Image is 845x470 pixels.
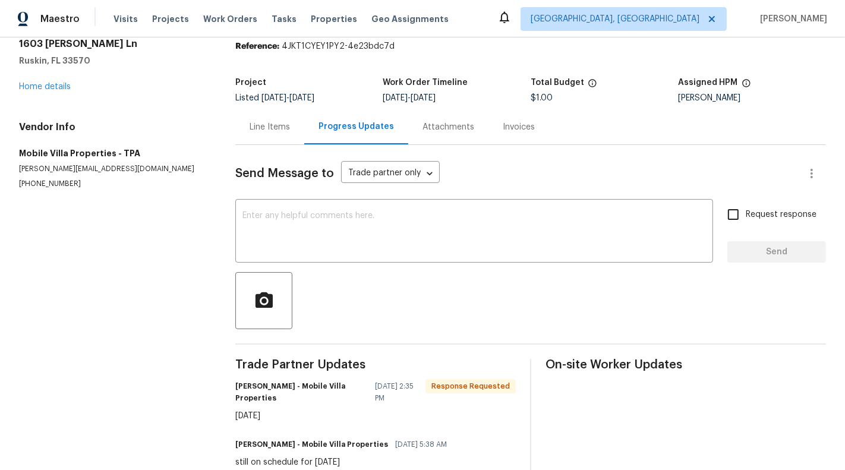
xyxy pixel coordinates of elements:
[679,78,738,87] h5: Assigned HPM
[746,209,816,221] span: Request response
[383,94,408,102] span: [DATE]
[375,380,418,404] span: [DATE] 2:35 PM
[250,121,290,133] div: Line Items
[588,78,597,94] span: The total cost of line items that have been proposed by Opendoor. This sum includes line items th...
[371,13,449,25] span: Geo Assignments
[341,164,440,184] div: Trade partner only
[152,13,189,25] span: Projects
[427,380,515,392] span: Response Requested
[235,439,388,450] h6: [PERSON_NAME] - Mobile Villa Properties
[742,78,751,94] span: The hpm assigned to this work order.
[235,40,826,52] div: 4JKT1CYEY1PY2-4e23bdc7d
[755,13,827,25] span: [PERSON_NAME]
[235,359,516,371] span: Trade Partner Updates
[679,94,827,102] div: [PERSON_NAME]
[531,78,584,87] h5: Total Budget
[531,13,699,25] span: [GEOGRAPHIC_DATA], [GEOGRAPHIC_DATA]
[422,121,474,133] div: Attachments
[235,410,516,422] div: [DATE]
[503,121,535,133] div: Invoices
[113,13,138,25] span: Visits
[383,78,468,87] h5: Work Order Timeline
[319,121,394,133] div: Progress Updates
[546,359,826,371] span: On-site Worker Updates
[261,94,314,102] span: -
[235,168,334,179] span: Send Message to
[311,13,357,25] span: Properties
[272,15,297,23] span: Tasks
[261,94,286,102] span: [DATE]
[19,55,207,67] h5: Ruskin, FL 33570
[289,94,314,102] span: [DATE]
[40,13,80,25] span: Maestro
[19,164,207,174] p: [PERSON_NAME][EMAIL_ADDRESS][DOMAIN_NAME]
[19,121,207,133] h4: Vendor Info
[235,78,266,87] h5: Project
[531,94,553,102] span: $1.00
[383,94,436,102] span: -
[235,94,314,102] span: Listed
[203,13,257,25] span: Work Orders
[235,380,368,404] h6: [PERSON_NAME] - Mobile Villa Properties
[19,38,207,50] h2: 1603 [PERSON_NAME] Ln
[19,179,207,189] p: [PHONE_NUMBER]
[235,42,279,51] b: Reference:
[395,439,447,450] span: [DATE] 5:38 AM
[19,83,71,91] a: Home details
[411,94,436,102] span: [DATE]
[19,147,207,159] h5: Mobile Villa Properties - TPA
[235,456,454,468] div: still on schedule for [DATE]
